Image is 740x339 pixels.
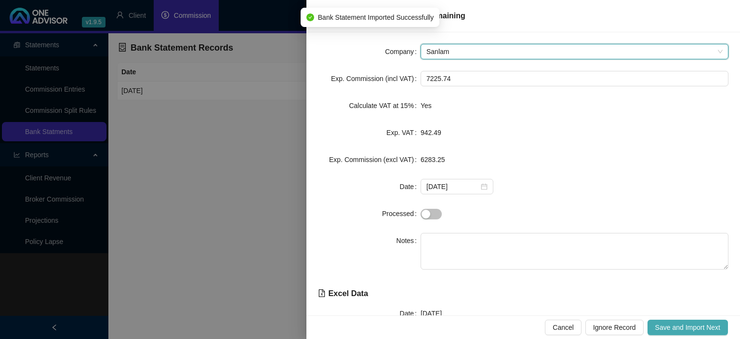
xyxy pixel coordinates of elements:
label: Date [400,179,421,194]
span: Cancel [553,322,574,333]
label: Notes [396,233,421,248]
label: Date [400,306,421,321]
h3: Excel Data [318,281,728,298]
span: Yes [421,102,432,109]
span: 942.49 [421,129,441,136]
label: Processed [382,206,421,221]
label: Exp. Commission (excl VAT) [329,152,421,167]
input: Select date [426,181,479,192]
span: Sanlam [426,44,723,59]
span: Save and Import Next [655,322,720,333]
span: file-excel [318,289,326,297]
label: Company [385,44,421,59]
span: [DATE] [421,310,442,317]
button: Save and Import Next [647,320,728,335]
label: Calculate VAT at 15% [349,98,421,113]
button: Ignore Record [585,320,644,335]
button: Cancel [545,320,581,335]
label: Exp. Commission (incl VAT) [331,71,421,86]
span: Bank Statement Imported Successfully [318,12,434,23]
span: Ignore Record [593,322,636,333]
span: 6283.25 [421,156,445,163]
label: Exp. VAT [386,125,421,140]
span: check-circle [306,14,314,21]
